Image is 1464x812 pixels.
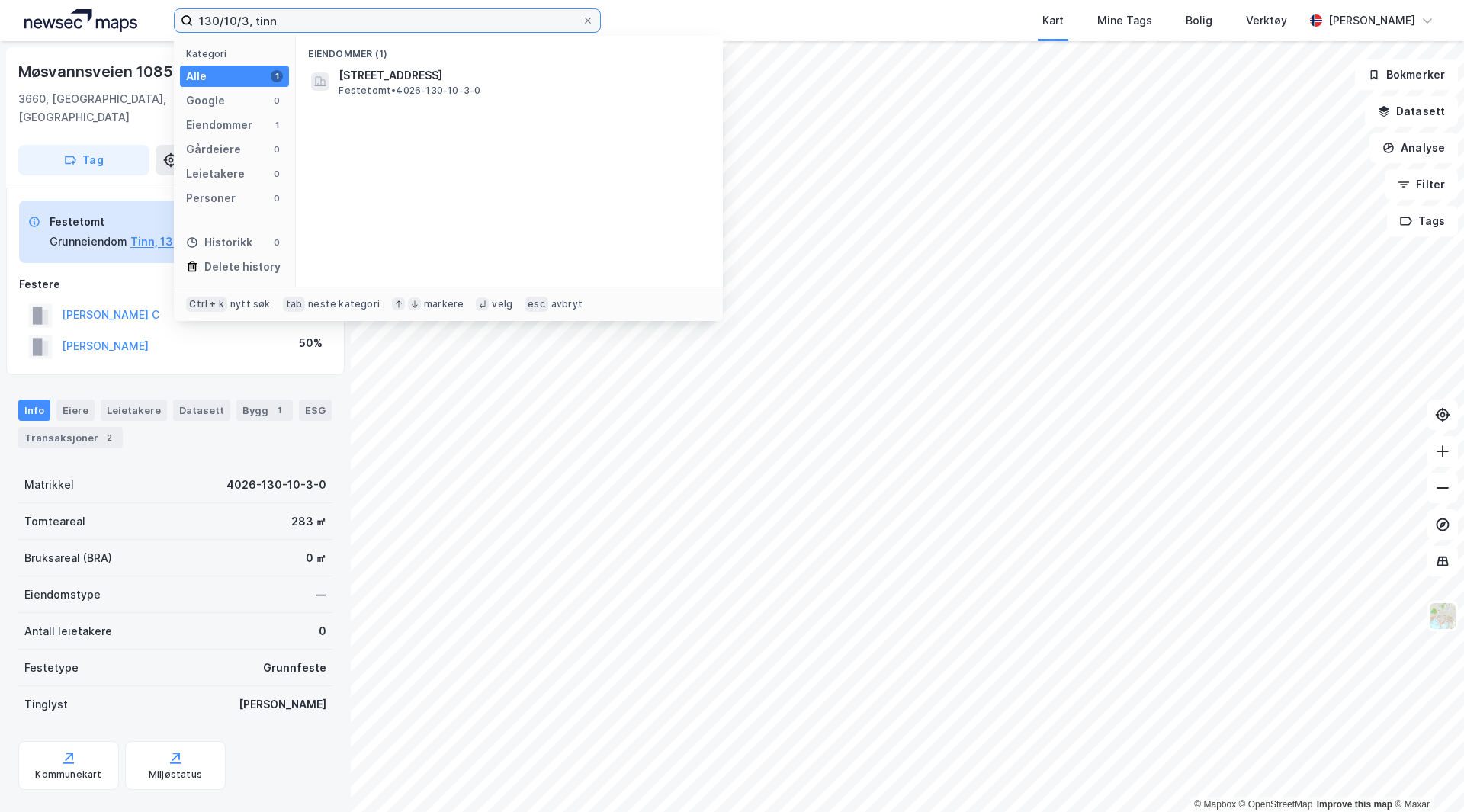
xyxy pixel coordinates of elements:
[24,659,79,677] div: Festetype
[186,140,241,159] div: Gårdeiere
[186,67,207,85] div: Alle
[1317,799,1392,810] a: Improve this map
[492,298,512,310] div: velg
[186,297,227,312] div: Ctrl + k
[24,695,68,714] div: Tinglyst
[24,549,112,567] div: Bruksareal (BRA)
[1042,11,1064,30] div: Kart
[24,586,101,604] div: Eiendomstype
[1428,602,1457,631] img: Z
[339,85,480,97] span: Festetomt • 4026-130-10-3-0
[1194,799,1236,810] a: Mapbox
[101,430,117,445] div: 2
[56,400,95,421] div: Eiere
[149,769,202,781] div: Miljøstatus
[283,297,306,312] div: tab
[271,192,283,204] div: 0
[24,622,112,640] div: Antall leietakere
[1186,11,1212,30] div: Bolig
[299,334,323,352] div: 50%
[424,298,464,310] div: markere
[1246,11,1287,30] div: Verktøy
[239,695,326,714] div: [PERSON_NAME]
[1328,11,1415,30] div: [PERSON_NAME]
[204,258,281,276] div: Delete history
[1387,206,1458,236] button: Tags
[271,403,287,418] div: 1
[18,145,149,175] button: Tag
[291,512,326,531] div: 283 ㎡
[263,659,326,677] div: Grunnfeste
[19,275,332,294] div: Festere
[1388,739,1464,812] div: Kontrollprogram for chat
[186,48,289,59] div: Kategori
[1388,739,1464,812] iframe: Chat Widget
[18,427,123,448] div: Transaksjoner
[316,586,326,604] div: —
[101,400,167,421] div: Leietakere
[271,70,283,82] div: 1
[296,36,723,63] div: Eiendommer (1)
[18,90,260,127] div: 3660, [GEOGRAPHIC_DATA], [GEOGRAPHIC_DATA]
[236,400,293,421] div: Bygg
[50,213,197,231] div: Festetomt
[18,59,175,84] div: Møsvannsveien 1085
[186,189,236,207] div: Personer
[193,9,582,32] input: Søk på adresse, matrikkel, gårdeiere, leietakere eller personer
[24,9,137,32] img: logo.a4113a55bc3d86da70a041830d287a7e.svg
[299,400,332,421] div: ESG
[226,476,326,494] div: 4026-130-10-3-0
[339,66,705,85] span: [STREET_ADDRESS]
[173,400,230,421] div: Datasett
[308,298,380,310] div: neste kategori
[1239,799,1313,810] a: OpenStreetMap
[319,622,326,640] div: 0
[230,298,271,310] div: nytt søk
[271,95,283,107] div: 0
[271,168,283,180] div: 0
[186,165,245,183] div: Leietakere
[24,512,85,531] div: Tomteareal
[18,400,50,421] div: Info
[525,297,548,312] div: esc
[551,298,583,310] div: avbryt
[271,119,283,131] div: 1
[50,233,127,251] div: Grunneiendom
[1097,11,1152,30] div: Mine Tags
[1369,133,1458,163] button: Analyse
[35,769,101,781] div: Kommunekart
[186,116,252,134] div: Eiendommer
[130,233,197,251] button: Tinn, 130/10
[186,91,225,110] div: Google
[271,236,283,249] div: 0
[1385,169,1458,200] button: Filter
[271,143,283,156] div: 0
[1365,96,1458,127] button: Datasett
[186,233,252,252] div: Historikk
[24,476,74,494] div: Matrikkel
[1355,59,1458,90] button: Bokmerker
[306,549,326,567] div: 0 ㎡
